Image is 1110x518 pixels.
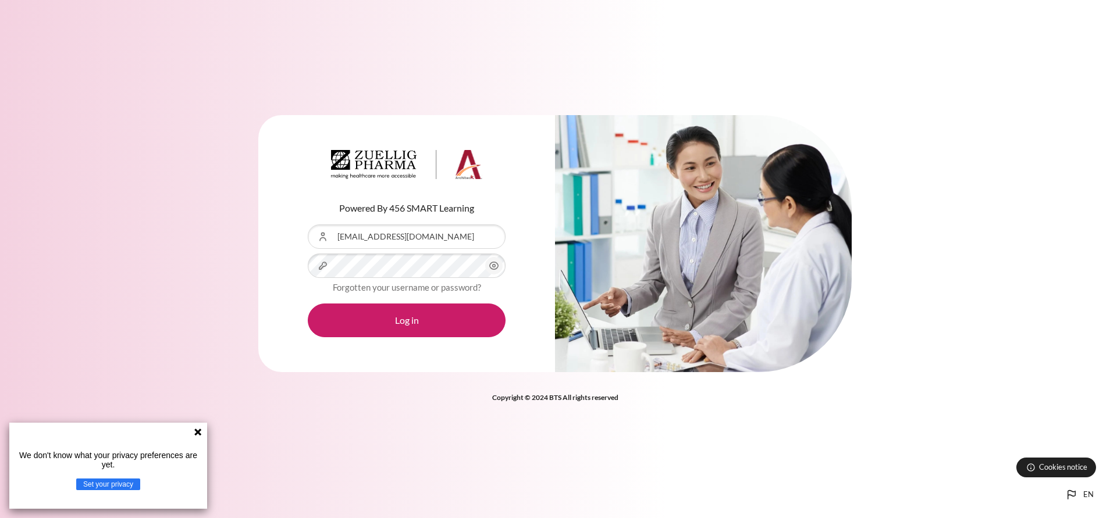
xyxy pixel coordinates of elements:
[1083,489,1094,501] span: en
[14,451,202,469] p: We don't know what your privacy preferences are yet.
[333,282,481,292] a: Forgotten your username or password?
[308,224,506,249] input: Username or Email Address
[308,303,506,337] button: Log in
[308,201,506,215] p: Powered By 456 SMART Learning
[331,150,482,179] img: Architeck
[1016,458,1096,477] button: Cookies notice
[76,478,140,490] button: Set your privacy
[1039,462,1087,473] span: Cookies notice
[492,393,618,402] strong: Copyright © 2024 BTS All rights reserved
[331,150,482,184] a: Architeck
[1060,483,1098,506] button: Languages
